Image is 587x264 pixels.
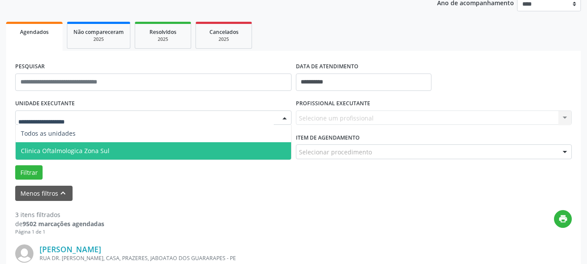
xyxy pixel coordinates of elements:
div: 2025 [73,36,124,43]
button: Menos filtroskeyboard_arrow_up [15,186,73,201]
label: Item de agendamento [296,131,360,144]
div: 2025 [141,36,185,43]
span: Selecionar procedimento [299,147,372,157]
i: print [558,214,568,224]
label: PROFISSIONAL EXECUTANTE [296,97,370,110]
span: Clinica Oftalmologica Zona Sul [21,147,109,155]
span: Agendados [20,28,49,36]
label: UNIDADE EXECUTANTE [15,97,75,110]
label: PESQUISAR [15,60,45,74]
div: 3 itens filtrados [15,210,104,219]
button: Filtrar [15,165,43,180]
span: Não compareceram [73,28,124,36]
div: 2025 [202,36,245,43]
label: DATA DE ATENDIMENTO [296,60,358,74]
img: img [15,244,33,263]
span: Todos as unidades [21,129,76,137]
span: Resolvidos [149,28,176,36]
div: Página 1 de 1 [15,228,104,236]
i: keyboard_arrow_up [58,188,68,198]
div: RUA DR. [PERSON_NAME], CASA, PRAZERES, JABOATAO DOS GUARARAPES - PE [40,254,441,262]
span: Cancelados [209,28,239,36]
a: [PERSON_NAME] [40,244,101,254]
button: print [554,210,572,228]
div: de [15,219,104,228]
strong: 9502 marcações agendadas [23,220,104,228]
